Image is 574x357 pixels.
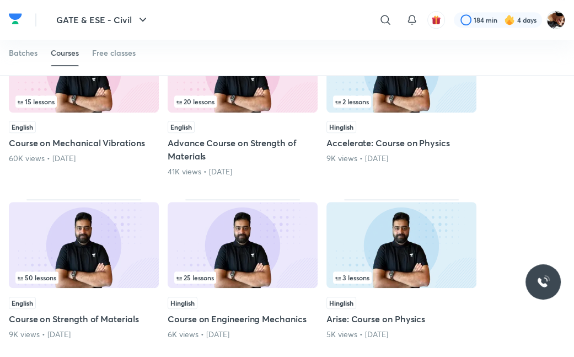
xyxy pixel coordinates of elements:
div: infocontainer [333,95,470,108]
div: infocontainer [174,271,311,284]
span: 2 lessons [335,98,369,105]
div: left [333,95,470,108]
span: English [9,297,36,309]
div: infocontainer [15,271,152,284]
div: Arise: Course on Physics [326,199,476,339]
div: Free classes [92,47,136,58]
div: infosection [333,95,470,108]
a: Free classes [92,40,136,66]
div: 6K views • 4 years ago [168,329,318,340]
span: 25 lessons [176,274,214,281]
div: 41K views • 4 years ago [168,166,318,177]
a: Courses [51,40,79,66]
div: infosection [15,95,152,108]
div: Course on Engineering Mechanics [168,199,318,339]
div: Courses [51,47,79,58]
div: left [174,271,311,284]
div: infocontainer [333,271,470,284]
span: English [9,121,36,133]
h5: Course on Mechanical Vibrations [9,136,159,150]
div: infosection [15,271,152,284]
div: left [15,95,152,108]
div: infocontainer [174,95,311,108]
div: infosection [174,95,311,108]
div: 9K views • 1 year ago [326,153,476,164]
img: Shatasree das [546,10,565,29]
div: Course on Strength of Materials [9,199,159,339]
img: Thumbnail [326,202,476,288]
div: Course on Mechanical Vibrations [9,24,159,177]
img: streak [504,14,515,25]
span: 3 lessons [335,274,369,281]
img: Company Logo [9,10,22,27]
div: Accelerate: Course on Physics [326,24,476,177]
span: 15 lessons [18,98,55,105]
h5: Arise: Course on Physics [326,312,476,326]
span: English [168,121,195,133]
h5: Accelerate: Course on Physics [326,136,476,150]
div: infosection [333,271,470,284]
div: Batches [9,47,37,58]
h5: Course on Engineering Mechanics [168,312,318,326]
div: 9K views • 4 years ago [9,329,159,340]
div: infosection [174,271,311,284]
div: left [174,95,311,108]
a: Batches [9,40,37,66]
div: 60K views • 4 years ago [9,153,159,164]
img: Thumbnail [9,202,159,288]
img: ttu [537,275,550,289]
span: 20 lessons [176,98,214,105]
img: Thumbnail [168,202,318,288]
span: Hinglish [326,121,356,133]
button: GATE & ESE - Civil [50,9,156,31]
div: Advance Course on Strength of Materials [168,24,318,177]
span: Hinglish [168,297,197,309]
div: 5K views • 1 year ago [326,329,476,340]
h5: Advance Course on Strength of Materials [168,136,318,163]
h5: Course on Strength of Materials [9,312,159,326]
div: left [333,271,470,284]
div: left [15,271,152,284]
a: Company Logo [9,10,22,30]
button: avatar [427,11,445,29]
span: 50 lessons [18,274,56,281]
span: Hinglish [326,297,356,309]
div: infocontainer [15,95,152,108]
img: avatar [431,15,441,25]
